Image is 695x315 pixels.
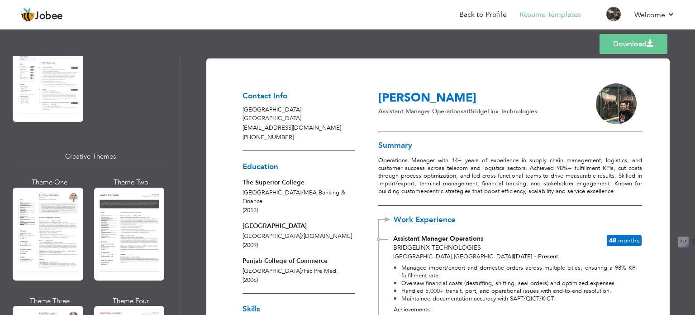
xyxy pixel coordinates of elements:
a: Download [600,34,667,54]
li: Managed import/export and domestic orders across multiple cities, ensuring a 98% KPI fulfillment ... [394,264,637,280]
span: (2009) [243,241,258,249]
h3: Summary [378,141,642,150]
div: [GEOGRAPHIC_DATA] [243,222,355,231]
div: Theme Three [14,296,85,306]
a: Jobee [20,8,63,22]
div: Theme Two [96,178,167,187]
span: , [452,252,454,261]
div: Creative Themes [14,147,166,166]
p: Assistant Manager Operations BridgeLinx Technologies [378,107,576,116]
span: [GEOGRAPHIC_DATA] [DOMAIN_NAME] [243,232,352,240]
div: Theme One [14,178,85,187]
li: Oversaw financial costs (destuffing, shifting, seal orders) and optimized expenses. [394,280,637,287]
h3: Education [243,163,355,171]
span: / [301,189,304,197]
span: at [463,107,469,116]
h3: [PERSON_NAME] [378,92,576,106]
a: Resume Templates [519,10,581,20]
a: Back to Profile [459,10,507,20]
span: / [301,267,304,275]
img: jobee.io [20,8,35,22]
span: [GEOGRAPHIC_DATA] MBA Banking & Finance [243,189,345,206]
h3: Skills [243,305,355,314]
li: Maintained documentation accuracy with SAPT/QICT/KICT. [394,295,637,303]
div: The Superior College [243,178,355,188]
div: Theme Four [96,296,167,306]
img: Profile Img [606,7,621,21]
p: Operations Manager with 14+ years of experience in supply chain management, logistics, and custom... [378,157,642,195]
div: Punjab College of Commerce [243,257,355,266]
span: Jobee [35,11,63,21]
span: BridgeLinx Technologies [393,243,481,252]
span: [GEOGRAPHIC_DATA] [GEOGRAPHIC_DATA] [393,252,513,261]
span: | [513,252,514,261]
span: Work Experience [394,216,470,224]
span: [DATE] - Present [513,252,558,261]
span: (2012) [243,206,258,214]
p: [PHONE_NUMBER] [243,133,355,142]
p: [EMAIL_ADDRESS][DOMAIN_NAME] [243,124,355,133]
span: Assistant Manager Operations [393,234,483,243]
span: (2006) [243,276,258,284]
span: / [301,232,304,240]
span: [GEOGRAPHIC_DATA] Fsc Pre Med. [243,267,338,275]
h3: Contact Info [243,92,355,101]
a: Welcome [634,10,675,20]
li: Handled 5,000+ transit, port, and operational issues with end-to-end resolution. [394,287,637,295]
p: [GEOGRAPHIC_DATA] [GEOGRAPHIC_DATA] [243,106,355,123]
span: 48 [609,236,616,245]
span: Months [618,236,639,245]
img: C7R9YcYCLvTaAAAAAElFTkSuQmCC [596,83,637,124]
